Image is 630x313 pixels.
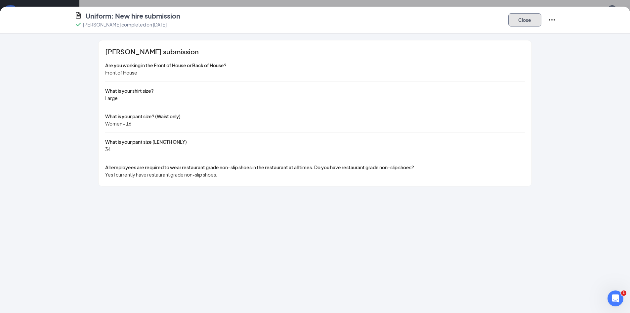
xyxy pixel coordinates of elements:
span: [PERSON_NAME] submission [105,48,199,55]
svg: Ellipses [548,16,556,24]
span: What is your pant size? (Waist only) [105,113,181,119]
button: Close [508,13,541,26]
svg: CustomFormIcon [74,11,82,19]
span: All employees are required to wear restaurant grade non-slip shoes in the restaurant at all times... [105,164,414,170]
span: 34 [105,146,110,152]
svg: Checkmark [74,21,82,28]
span: Women - 16 [105,121,131,127]
span: Yes I currently have restaurant grade non-slip shoes. [105,172,217,178]
iframe: Intercom live chat [608,290,623,306]
span: 1 [621,290,626,296]
span: What is your shirt size? [105,88,154,94]
span: Front of House [105,70,137,76]
h4: Uniform: New hire submission [86,11,180,21]
p: [PERSON_NAME] completed on [DATE] [83,21,167,28]
span: Large [105,95,118,101]
span: What is your pant size (LENGTH ONLY) [105,139,187,145]
span: Are you working in the Front of House or Back of House? [105,62,227,68]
